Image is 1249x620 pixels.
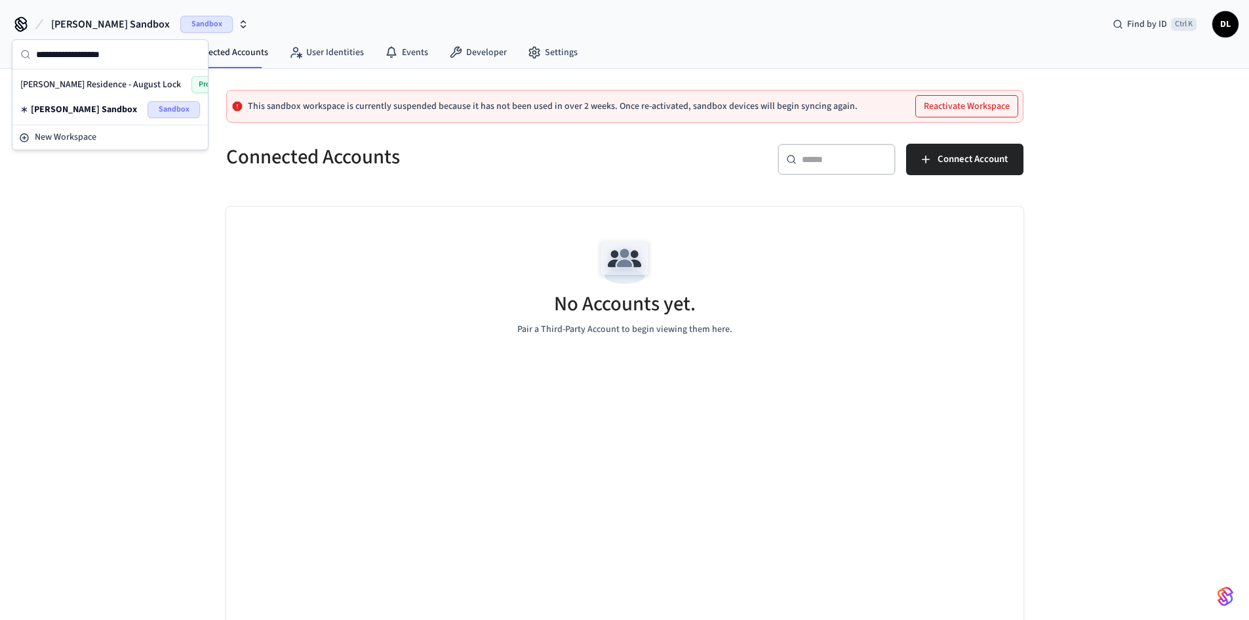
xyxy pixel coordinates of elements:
span: Connect Account [938,151,1008,168]
span: [PERSON_NAME] Sandbox [51,16,170,32]
h5: No Accounts yet. [554,291,696,318]
img: Team Empty State [595,233,654,292]
div: Suggestions [12,70,208,125]
p: This sandbox workspace is currently suspended because it has not been used in over 2 weeks. Once ... [248,101,858,112]
div: Find by IDCtrl K [1102,12,1207,36]
span: Production [191,76,244,93]
span: DL [1214,12,1237,36]
a: Developer [439,41,517,64]
img: SeamLogoGradient.69752ec5.svg [1218,586,1233,607]
a: User Identities [279,41,374,64]
button: Reactivate Workspace [916,96,1018,117]
span: Sandbox [148,101,200,118]
span: Find by ID [1127,18,1167,31]
button: DL [1212,11,1239,37]
p: Pair a Third-Party Account to begin viewing them here. [517,323,732,337]
span: Sandbox [180,16,233,33]
span: New Workspace [35,131,96,144]
button: New Workspace [14,127,207,148]
h5: Connected Accounts [226,144,617,171]
a: Devices [3,41,71,64]
button: Connect Account [906,144,1023,175]
a: Settings [517,41,588,64]
a: Events [374,41,439,64]
span: Ctrl K [1171,18,1197,31]
span: [PERSON_NAME] Sandbox [31,103,137,116]
span: [PERSON_NAME] Residence - August Lock [20,78,181,91]
a: Connected Accounts [160,41,279,64]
